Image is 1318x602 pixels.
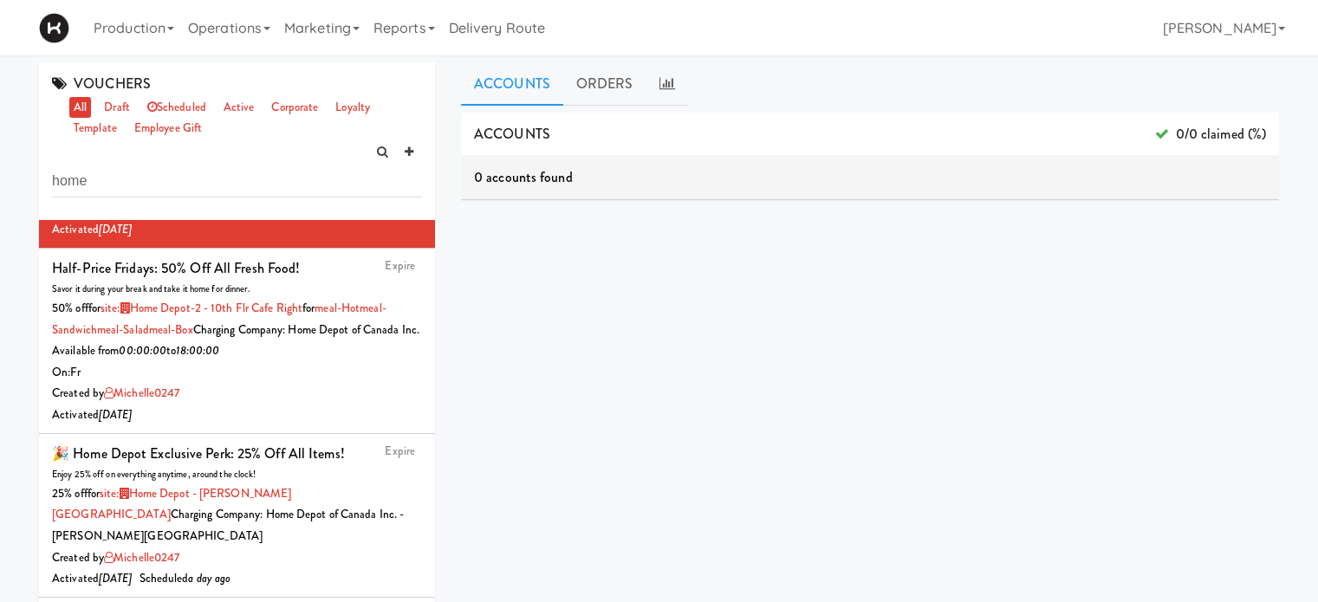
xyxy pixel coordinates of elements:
input: Search vouchers [52,165,422,197]
a: meal-sandwich [52,300,386,338]
span: On: [52,364,70,380]
span: for [52,485,291,523]
a: employee gift [130,118,206,139]
span: Activated [52,221,133,237]
a: ORDERS [563,62,646,106]
a: scheduled [143,97,211,119]
a: site:Home Depot - [PERSON_NAME][GEOGRAPHIC_DATA] [52,485,291,523]
a: template [69,118,121,139]
a: Accounts [461,62,563,106]
a: corporate [267,97,322,119]
i: a day ago [188,570,230,586]
span: Created by [52,385,179,401]
img: Micromart [39,13,69,43]
a: meal-box [149,321,193,338]
li: ExpireHalf-Price Fridays: 50% off all fresh food!Savor it during your break and take it home for ... [39,249,435,434]
a: meal-hot [315,300,360,316]
span: 0/0 claimed (%) [1154,121,1266,147]
a: meal-salad [97,321,149,338]
li: Expire🎉 Home Depot Exclusive Perk: 25% off all items!Enjoy 25% off on everything anytime, around ... [39,434,435,598]
a: draft [100,97,134,119]
span: Activated [52,570,133,586]
span: Activated [52,406,133,423]
a: loyalty [331,97,374,119]
a: all [69,97,91,119]
a: site:Home Depot-2 - 10th Flr Cafe Right [101,300,302,316]
div: 0 accounts found [461,156,1279,199]
a: active [219,97,259,119]
span: VOUCHERS [52,74,151,94]
div: 🎉 Home Depot Exclusive Perk: 25% off all items! [52,441,345,467]
i: [DATE] [99,221,133,237]
i: [DATE] [99,406,133,423]
span: ACCOUNTS [474,124,550,144]
span: to [166,342,176,359]
span: for [52,300,386,338]
span: Scheduled [140,570,231,586]
div: Savor it during your break and take it home for dinner. [52,281,422,298]
a: michelle0247 [104,549,179,566]
div: Enjoy 25% off on everything anytime, around the clock! [52,466,422,483]
a: Expire [385,257,415,274]
i: [DATE] [99,570,133,586]
i: 18:00:00 [176,342,219,359]
span: Charging Company: Home Depot of Canada Inc. - [PERSON_NAME][GEOGRAPHIC_DATA] [52,506,404,544]
div: Half-Price Fridays: 50% off all fresh food! [52,256,300,282]
div: 50% off [52,298,422,340]
span: Charging Company: Home Depot of Canada Inc. [193,321,419,338]
span: Fr [70,364,81,380]
i: 00:00:00 [119,342,166,359]
a: michelle0247 [104,385,179,401]
a: Expire [385,443,415,459]
span: for [88,300,302,316]
div: 25% off [52,483,422,547]
span: Available from [52,342,119,359]
span: Created by [52,549,179,566]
